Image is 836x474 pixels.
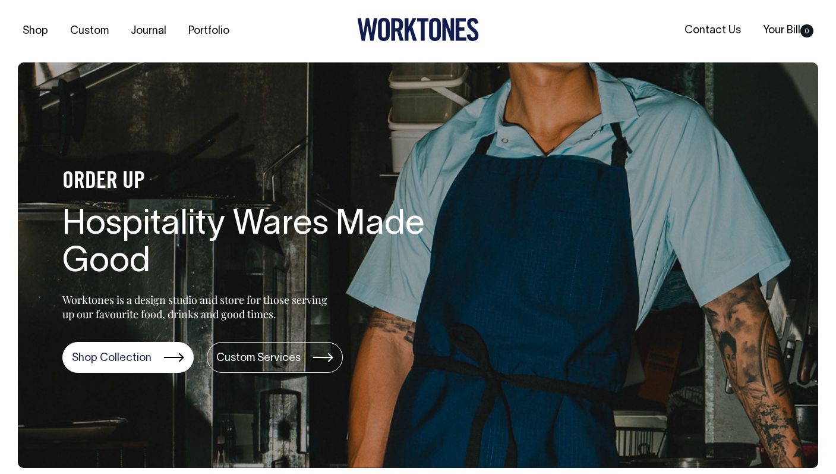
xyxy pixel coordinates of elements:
a: Portfolio [184,21,234,41]
a: Your Bill0 [758,21,818,40]
a: Journal [126,21,171,41]
p: Worktones is a design studio and store for those serving up our favourite food, drinks and good t... [62,293,333,321]
h4: ORDER UP [62,169,443,194]
a: Shop [18,21,53,41]
span: 0 [800,24,813,37]
a: Custom [65,21,113,41]
a: Shop Collection [62,342,194,373]
a: Custom Services [207,342,343,373]
h1: Hospitality Wares Made Good [62,206,443,282]
a: Contact Us [680,21,746,40]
